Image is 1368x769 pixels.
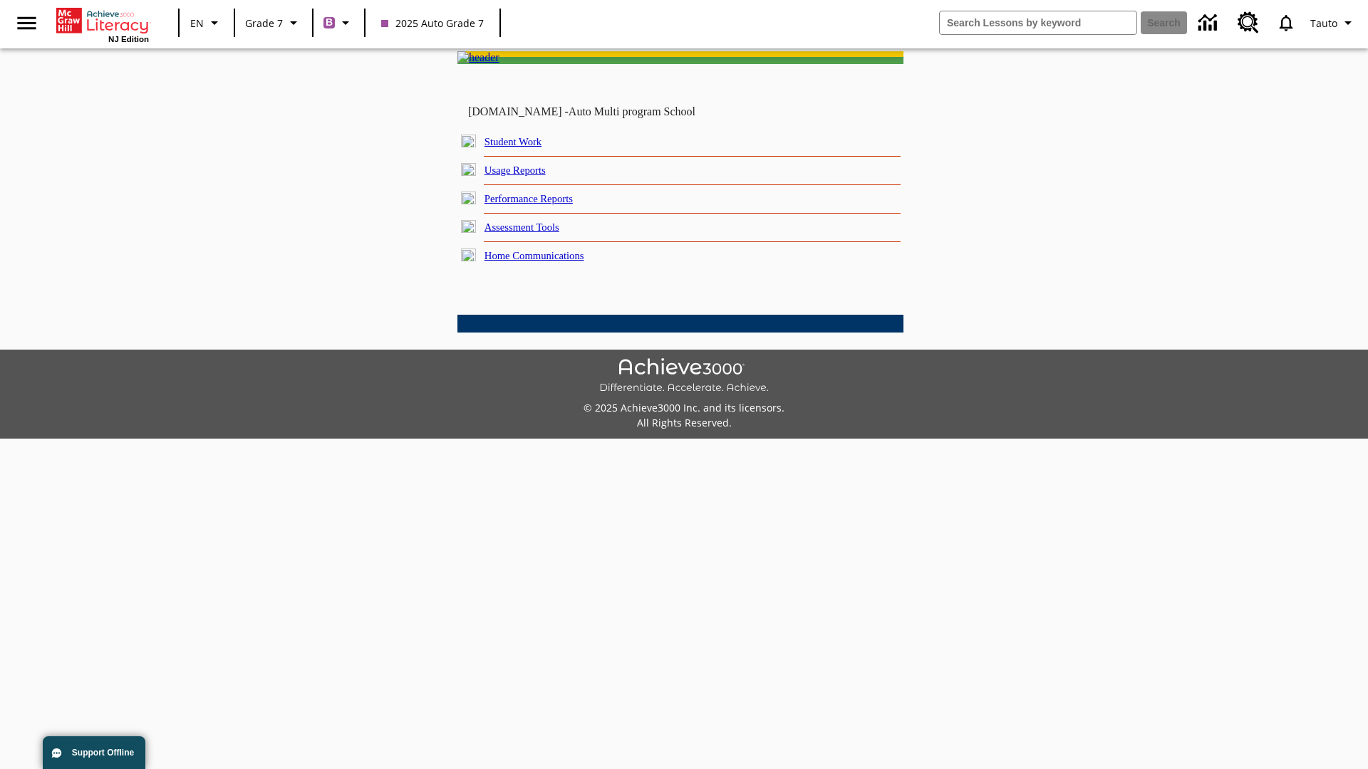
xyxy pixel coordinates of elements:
button: Profile/Settings [1305,10,1362,36]
span: Tauto [1310,16,1337,31]
img: plus.gif [461,163,476,176]
a: Resource Center, Will open in new tab [1229,4,1268,42]
a: Notifications [1268,4,1305,41]
a: Home Communications [484,250,584,261]
a: Data Center [1190,4,1229,43]
span: EN [190,16,204,31]
div: Home [56,5,149,43]
button: Grade: Grade 7, Select a grade [239,10,308,36]
button: Language: EN, Select a language [184,10,229,36]
button: Open side menu [6,2,48,44]
button: Boost Class color is purple. Change class color [318,10,360,36]
img: plus.gif [461,135,476,147]
a: Assessment Tools [484,221,559,233]
img: plus.gif [461,220,476,233]
input: search field [940,11,1136,34]
img: header [457,51,499,64]
span: NJ Edition [108,35,149,43]
span: 2025 Auto Grade 7 [381,16,484,31]
span: B [326,14,333,31]
span: Support Offline [72,748,134,758]
span: Grade 7 [245,16,283,31]
nobr: Auto Multi program School [569,105,695,117]
img: plus.gif [461,249,476,261]
a: Performance Reports [484,193,573,204]
button: Support Offline [43,736,145,769]
td: [DOMAIN_NAME] - [468,105,730,118]
a: Usage Reports [484,164,546,176]
img: plus.gif [461,192,476,204]
a: Student Work [484,136,541,147]
img: Achieve3000 Differentiate Accelerate Achieve [599,358,769,394]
